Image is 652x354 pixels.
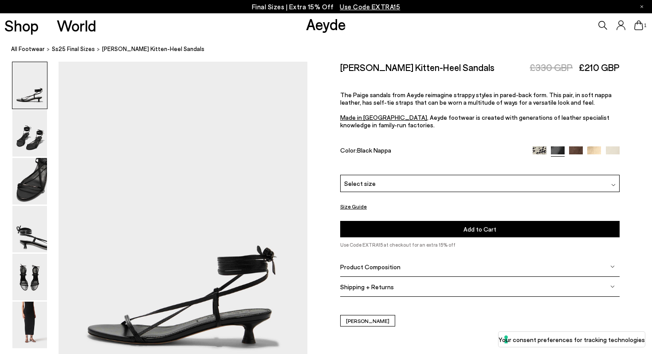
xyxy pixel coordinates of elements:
[102,44,204,54] span: [PERSON_NAME] Kitten-Heel Sandals
[52,45,95,52] span: Ss25 Final Sizes
[12,254,47,300] img: Paige Leather Kitten-Heel Sandals - Image 5
[12,302,47,348] img: Paige Leather Kitten-Heel Sandals - Image 6
[340,146,524,157] div: Color:
[11,37,652,62] nav: breadcrumb
[12,206,47,252] img: Paige Leather Kitten-Heel Sandals - Image 4
[463,225,496,233] span: Add to Cart
[340,315,395,326] a: [PERSON_NAME]
[340,221,620,237] button: Add to Cart
[340,283,394,291] span: Shipping + Returns
[11,44,45,54] a: All Footwear
[306,15,346,33] a: Aeyde
[499,332,645,347] button: Your consent preferences for tracking technologies
[643,23,648,28] span: 1
[357,146,391,154] span: Black Nappa
[340,91,612,129] span: The Paige sandals from Aeyde reimagine strappy styles in pared-back form. This pair, in soft napp...
[57,18,96,33] a: World
[344,179,376,188] span: Select size
[530,62,573,73] span: £330 GBP
[12,110,47,157] img: Paige Leather Kitten-Heel Sandals - Image 2
[340,201,367,212] button: Size Guide
[610,264,615,269] img: svg%3E
[611,183,616,187] img: svg%3E
[340,3,400,11] span: Navigate to /collections/ss25-final-sizes
[252,1,401,12] p: Final Sizes | Extra 15% Off
[499,335,645,344] label: Your consent preferences for tracking technologies
[340,263,401,271] span: Product Composition
[52,44,95,54] a: Ss25 Final Sizes
[340,114,427,121] a: Made in [GEOGRAPHIC_DATA]
[12,158,47,205] img: Paige Leather Kitten-Heel Sandals - Image 3
[12,62,47,109] img: Paige Leather Kitten-Heel Sandals - Image 1
[4,18,39,33] a: Shop
[634,20,643,30] a: 1
[610,284,615,289] img: svg%3E
[340,241,620,249] p: Use Code EXTRA15 at checkout for an extra 15% off
[579,62,620,73] span: £210 GBP
[340,62,495,73] h2: [PERSON_NAME] Kitten-Heel Sandals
